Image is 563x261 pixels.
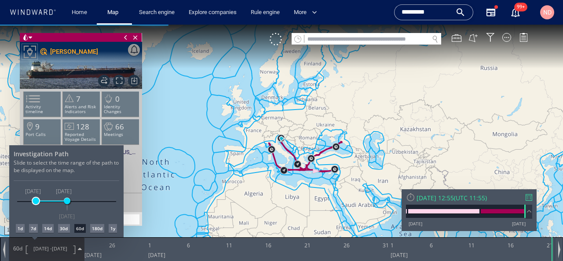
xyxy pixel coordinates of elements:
[65,5,93,20] button: Home
[247,5,283,20] a: Rule engine
[68,5,91,20] a: Home
[514,3,527,11] span: 99+
[42,199,54,208] div: 14d
[29,199,38,208] div: 7d
[14,125,119,133] h4: Investigation Path
[185,5,240,20] a: Explore companies
[14,134,119,156] p: Slide to select the time range of the path to be displayed on the map.
[135,5,178,20] a: Search engine
[90,199,104,208] div: 180d
[294,7,317,18] span: More
[58,199,69,208] div: 30d
[538,4,556,21] button: ND
[104,5,125,20] a: Map
[543,9,552,16] span: ND
[510,7,521,18] div: Notification center
[510,7,521,18] button: 99+
[508,5,523,19] a: 99+
[24,162,42,171] span: [DATE]
[290,5,325,20] button: More
[74,199,86,208] div: 60d
[16,199,25,208] div: 1d
[109,199,117,208] div: 1y
[100,5,128,20] button: Map
[55,162,73,171] span: [DATE]
[526,221,556,254] iframe: Chat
